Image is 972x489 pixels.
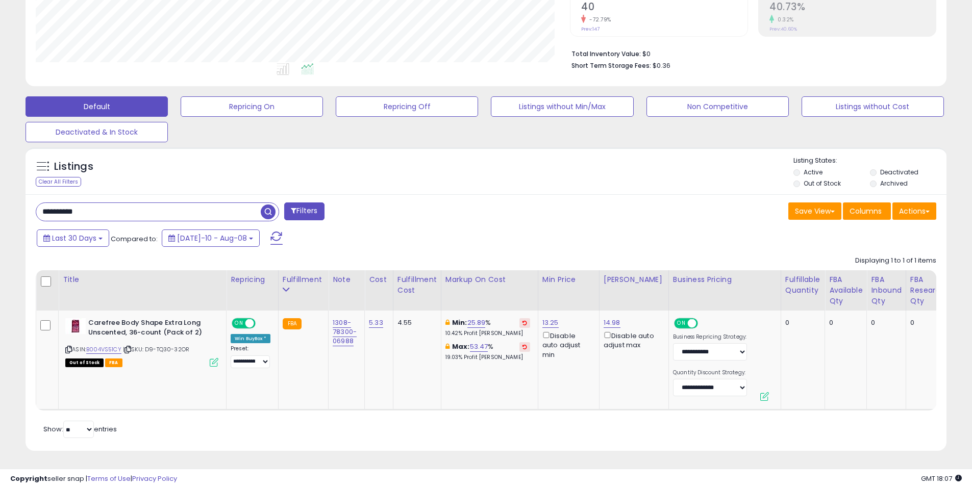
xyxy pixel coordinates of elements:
[675,319,688,328] span: ON
[785,318,817,327] div: 0
[542,318,559,328] a: 13.25
[910,274,956,306] div: FBA Researching Qty
[87,474,131,483] a: Terms of Use
[843,202,891,220] button: Columns
[653,61,670,70] span: $0.36
[177,233,247,243] span: [DATE]-10 - Aug-08
[445,342,530,361] div: %
[52,233,96,243] span: Last 30 Days
[88,318,212,340] b: Carefree Body Shape Extra Long Unscented, 36-count (Pack of 2)
[571,61,651,70] b: Short Term Storage Fees:
[397,318,433,327] div: 4.55
[10,474,177,484] div: seller snap | |
[921,474,962,483] span: 2025-09-10 18:07 GMT
[54,160,93,174] h5: Listings
[910,318,953,327] div: 0
[871,318,898,327] div: 0
[233,319,245,328] span: ON
[542,330,591,359] div: Disable auto adjust min
[283,318,302,329] small: FBA
[850,206,882,216] span: Columns
[231,334,270,343] div: Win BuyBox *
[63,274,222,285] div: Title
[65,318,218,366] div: ASIN:
[892,202,936,220] button: Actions
[445,354,530,361] p: 19.03% Profit [PERSON_NAME]
[774,16,794,23] small: 0.32%
[86,345,121,354] a: B004VS51CY
[369,318,383,328] a: 5.33
[646,96,789,117] button: Non Competitive
[254,319,270,328] span: OFF
[581,1,747,15] h2: 40
[769,26,797,32] small: Prev: 40.60%
[604,274,664,285] div: [PERSON_NAME]
[441,270,538,311] th: The percentage added to the cost of goods (COGS) that forms the calculator for Min & Max prices.
[785,274,820,296] div: Fulfillable Quantity
[604,318,620,328] a: 14.98
[123,345,189,353] span: | SKU: D9-TQ30-32OR
[673,333,747,341] label: Business Repricing Strategy:
[181,96,323,117] button: Repricing On
[871,274,902,306] div: FBA inbound Qty
[804,168,823,176] label: Active
[43,424,117,434] span: Show: entries
[132,474,177,483] a: Privacy Policy
[802,96,944,117] button: Listings without Cost
[880,179,908,188] label: Archived
[467,318,486,328] a: 25.89
[445,274,534,285] div: Markup on Cost
[673,369,747,376] label: Quantity Discount Strategy:
[452,318,467,327] b: Min:
[829,274,862,306] div: FBA Available Qty
[333,274,360,285] div: Note
[26,122,168,142] button: Deactivated & In Stock
[793,156,946,166] p: Listing States:
[10,474,47,483] strong: Copyright
[452,342,470,351] b: Max:
[571,47,929,59] li: $0
[445,330,530,337] p: 10.42% Profit [PERSON_NAME]
[65,318,86,334] img: 31u-vr5mHGL._SL40_.jpg
[788,202,841,220] button: Save View
[111,234,158,244] span: Compared to:
[369,274,389,285] div: Cost
[804,179,841,188] label: Out of Stock
[491,96,633,117] button: Listings without Min/Max
[26,96,168,117] button: Default
[581,26,600,32] small: Prev: 147
[283,274,324,285] div: Fulfillment
[397,274,437,296] div: Fulfillment Cost
[604,330,661,350] div: Disable auto adjust max
[36,177,81,187] div: Clear All Filters
[696,319,713,328] span: OFF
[445,318,530,337] div: %
[542,274,595,285] div: Min Price
[284,202,324,220] button: Filters
[586,16,611,23] small: -72.79%
[571,49,641,58] b: Total Inventory Value:
[231,345,270,368] div: Preset:
[333,318,357,346] a: 1308-78300-06988
[470,342,488,352] a: 53.47
[105,358,122,367] span: FBA
[231,274,274,285] div: Repricing
[880,168,918,176] label: Deactivated
[65,358,104,367] span: All listings that are currently out of stock and unavailable for purchase on Amazon
[37,229,109,247] button: Last 30 Days
[769,1,936,15] h2: 40.73%
[673,274,777,285] div: Business Pricing
[855,256,936,266] div: Displaying 1 to 1 of 1 items
[162,229,260,247] button: [DATE]-10 - Aug-08
[336,96,478,117] button: Repricing Off
[829,318,859,327] div: 0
